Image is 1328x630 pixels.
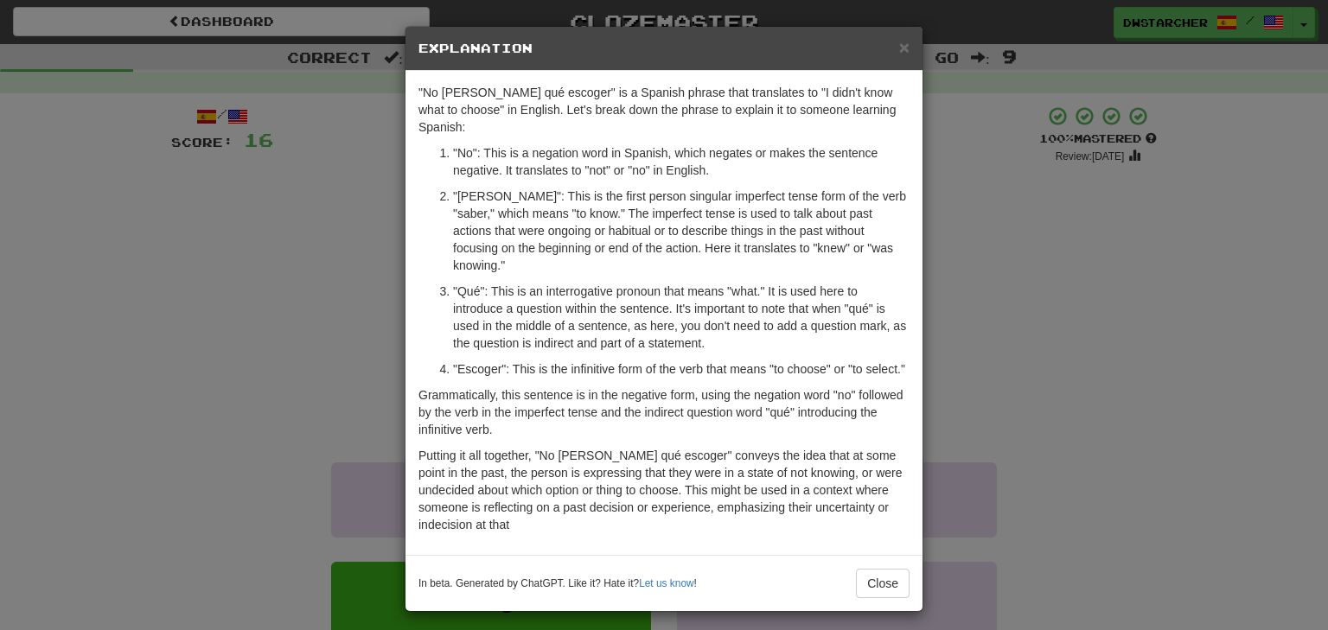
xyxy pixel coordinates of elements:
small: In beta. Generated by ChatGPT. Like it? Hate it? ! [418,576,697,591]
p: Grammatically, this sentence is in the negative form, using the negation word "no" followed by th... [418,386,910,438]
span: × [899,37,910,57]
a: Let us know [639,577,693,589]
h5: Explanation [418,40,910,57]
p: "No [PERSON_NAME] qué escoger" is a Spanish phrase that translates to "I didn't know what to choo... [418,84,910,136]
button: Close [899,38,910,56]
p: "[PERSON_NAME]": This is the first person singular imperfect tense form of the verb "saber," whic... [453,188,910,274]
button: Close [856,569,910,598]
p: "Escoger": This is the infinitive form of the verb that means "to choose" or "to select." [453,360,910,378]
p: "Qué": This is an interrogative pronoun that means "what." It is used here to introduce a questio... [453,283,910,352]
p: Putting it all together, "No [PERSON_NAME] qué escoger" conveys the idea that at some point in th... [418,447,910,533]
p: "No": This is a negation word in Spanish, which negates or makes the sentence negative. It transl... [453,144,910,179]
